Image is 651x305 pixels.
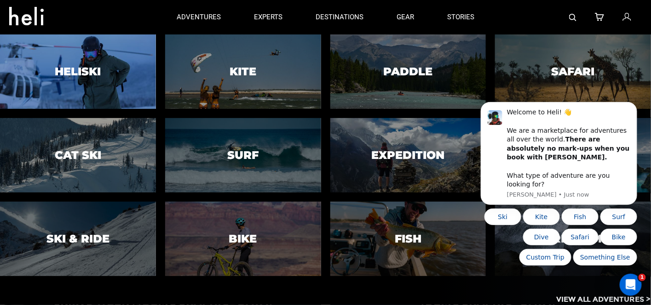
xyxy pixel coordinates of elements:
[639,274,646,281] span: 1
[316,12,363,22] p: destinations
[254,12,282,22] p: experts
[229,233,257,245] h3: Bike
[395,233,421,245] h3: Fish
[55,66,101,78] h3: Heliski
[227,149,259,161] h3: Surf
[467,101,651,300] iframe: Intercom notifications message
[55,149,101,161] h3: Cat Ski
[620,274,642,296] iframe: Intercom live chat
[569,14,576,21] img: search-bar-icon.svg
[177,12,221,22] p: adventures
[371,149,444,161] h3: Expedition
[552,66,595,78] h3: Safari
[46,233,109,245] h3: Ski & Ride
[230,66,256,78] h3: Kite
[383,66,432,78] h3: Paddle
